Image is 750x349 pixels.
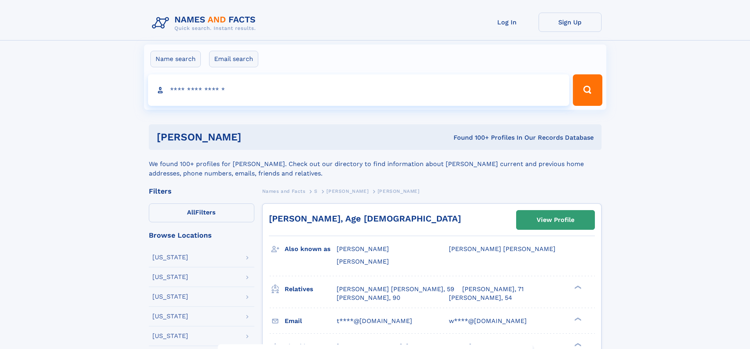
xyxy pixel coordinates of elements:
[326,188,369,194] span: [PERSON_NAME]
[573,74,602,106] button: Search Button
[152,294,188,300] div: [US_STATE]
[337,245,389,253] span: [PERSON_NAME]
[378,188,420,194] span: [PERSON_NAME]
[187,209,195,216] span: All
[462,285,524,294] a: [PERSON_NAME], 71
[149,188,254,195] div: Filters
[476,13,539,32] a: Log In
[539,13,602,32] a: Sign Up
[149,150,602,178] div: We found 100+ profiles for [PERSON_NAME]. Check out our directory to find information about [PERS...
[314,188,318,194] span: S
[314,186,318,196] a: S
[285,314,337,328] h3: Email
[149,203,254,222] label: Filters
[572,342,582,347] div: ❯
[149,13,262,34] img: Logo Names and Facts
[572,284,582,290] div: ❯
[572,316,582,321] div: ❯
[150,51,201,67] label: Name search
[148,74,570,106] input: search input
[149,232,254,239] div: Browse Locations
[152,333,188,339] div: [US_STATE]
[347,133,594,142] div: Found 100+ Profiles In Our Records Database
[285,242,337,256] h3: Also known as
[157,132,348,142] h1: [PERSON_NAME]
[152,274,188,280] div: [US_STATE]
[269,214,461,223] a: [PERSON_NAME], Age [DEMOGRAPHIC_DATA]
[262,186,306,196] a: Names and Facts
[326,186,369,196] a: [PERSON_NAME]
[152,254,188,260] div: [US_STATE]
[152,313,188,319] div: [US_STATE]
[285,283,337,296] h3: Relatives
[337,285,454,294] a: [PERSON_NAME] [PERSON_NAME], 59
[449,294,512,302] a: [PERSON_NAME], 54
[449,245,556,253] span: [PERSON_NAME] [PERSON_NAME]
[517,211,594,229] a: View Profile
[537,211,574,229] div: View Profile
[337,258,389,265] span: [PERSON_NAME]
[337,294,400,302] a: [PERSON_NAME], 90
[209,51,258,67] label: Email search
